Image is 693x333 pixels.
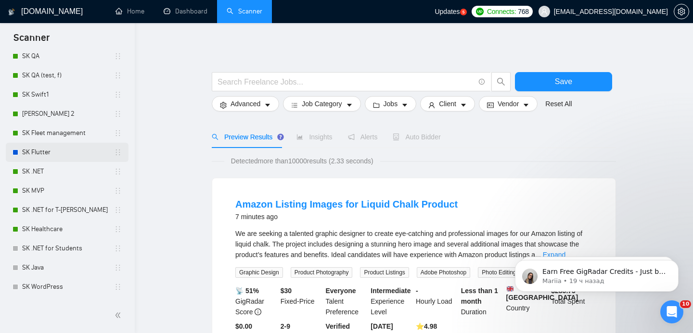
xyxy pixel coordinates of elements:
span: holder [114,225,122,233]
span: Graphic Design [235,267,283,278]
a: SK QA (test, f) [22,66,114,85]
button: idcardVendorcaret-down [479,96,538,111]
button: settingAdvancedcaret-down [212,96,279,111]
span: notification [348,134,355,140]
b: $ 30 [281,287,292,295]
b: [DATE] [371,322,393,330]
span: holder [114,72,122,79]
a: homeHome [115,7,144,15]
button: search [491,72,511,91]
li: SK MVP [6,181,128,200]
li: SK Java [6,258,128,277]
a: searchScanner [227,7,262,15]
li: SK Swift1 [6,85,128,104]
li: SK .NET for T-Rex [6,200,128,220]
button: Save [515,72,612,91]
input: Search Freelance Jobs... [218,76,475,88]
a: Reset All [545,99,572,109]
span: Product Photography [291,267,353,278]
div: Experience Level [369,285,414,317]
span: holder [114,52,122,60]
a: SK Fleet management [22,123,114,143]
div: We are seeking a talented graphic designer to create eye-catching and professional images for our... [235,228,592,260]
span: Client [439,99,456,109]
span: info-circle [255,308,261,315]
li: SK QA (test, f) [6,66,128,85]
a: [PERSON_NAME] 2 [22,104,114,123]
span: Detected more than 10000 results (2.33 seconds) [224,156,380,166]
button: setting [674,4,689,19]
span: Scanner [6,31,57,51]
span: search [492,77,510,86]
span: idcard [487,101,494,109]
a: SK .NET [22,162,114,181]
a: SK MVP [22,181,114,200]
a: SK .NET for T-[PERSON_NAME] [22,200,114,220]
span: Connects: [487,6,516,17]
span: search [212,134,218,140]
iframe: Intercom notifications сообщение [500,240,693,307]
span: Vendor [498,99,519,109]
span: setting [674,8,689,15]
div: 7 minutes ago [235,211,458,222]
span: holder [114,187,122,195]
span: holder [114,168,122,175]
li: SK Flutter [6,143,128,162]
iframe: Intercom live chat [660,300,683,323]
span: Alerts [348,133,378,141]
a: SK QA [22,47,114,66]
span: Jobs [384,99,398,109]
text: 5 [462,10,464,14]
div: GigRadar Score [233,285,279,317]
span: info-circle [479,79,485,85]
span: Advanced [231,99,260,109]
b: ⭐️ 4.98 [416,322,437,330]
b: - [416,287,418,295]
li: SK Healthcare [6,220,128,239]
a: SK Healthcare [22,220,114,239]
span: Insights [296,133,332,141]
li: SK IoT [6,296,128,316]
button: barsJob Categorycaret-down [283,96,360,111]
b: 📡 51% [235,287,259,295]
b: Less than 1 month [461,287,498,305]
span: holder [114,148,122,156]
a: Amazon Listing Images for Liquid Chalk Product [235,199,458,210]
div: Duration [459,285,504,317]
span: caret-down [523,101,529,109]
span: Preview Results [212,133,281,141]
span: caret-down [264,101,271,109]
li: SK Fleet management [6,123,128,143]
li: SK Swift 2 [6,104,128,123]
span: caret-down [460,101,467,109]
span: area-chart [296,134,303,140]
img: upwork-logo.png [476,8,484,15]
span: We are seeking a talented graphic designer to create eye-catching and professional images for our... [235,230,582,259]
span: bars [291,101,298,109]
span: Adobe Photoshop [417,267,470,278]
span: Job Category [302,99,342,109]
div: Talent Preference [324,285,369,317]
span: 768 [518,6,528,17]
a: SK .NET for Students [22,239,114,258]
span: user [541,8,548,15]
span: holder [114,264,122,271]
button: folderJobscaret-down [365,96,417,111]
li: SK .NET for Students [6,239,128,258]
a: 5 [460,9,467,15]
span: Photo Editing [478,267,520,278]
b: Everyone [326,287,356,295]
span: folder [373,101,380,109]
b: 2-9 [281,322,290,330]
a: SK Swift1 [22,85,114,104]
span: Auto Bidder [393,133,440,141]
b: $0.00 [235,322,252,330]
span: holder [114,245,122,252]
a: SK WordPress [22,277,114,296]
span: holder [114,91,122,99]
b: Verified [326,322,350,330]
span: double-left [115,310,124,320]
